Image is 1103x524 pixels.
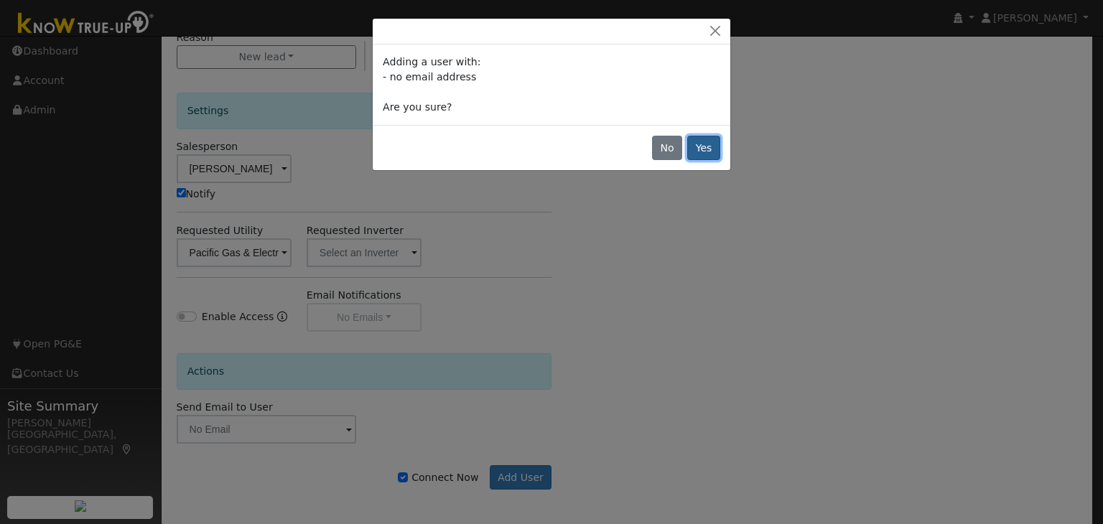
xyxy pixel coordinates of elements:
[383,56,480,67] span: Adding a user with:
[383,101,452,113] span: Are you sure?
[652,136,682,160] button: No
[687,136,720,160] button: Yes
[705,24,725,39] button: Close
[383,71,476,83] span: - no email address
